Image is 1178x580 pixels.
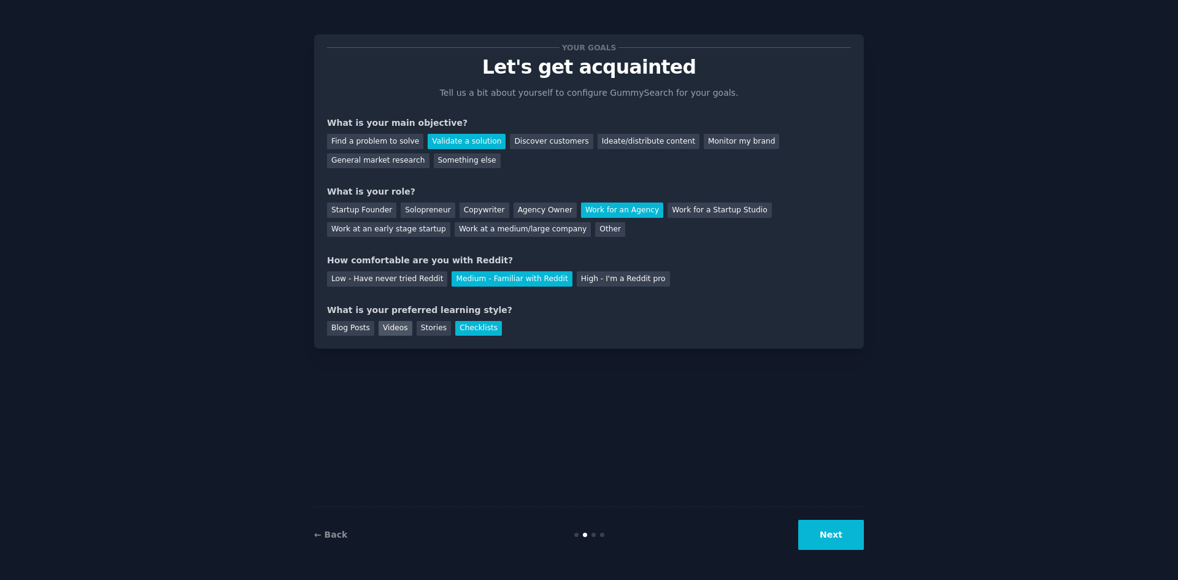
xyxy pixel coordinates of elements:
[434,153,501,169] div: Something else
[379,321,412,336] div: Videos
[314,530,347,539] a: ← Back
[595,222,625,238] div: Other
[452,271,572,287] div: Medium - Familiar with Reddit
[327,321,374,336] div: Blog Posts
[455,321,502,336] div: Checklists
[417,321,451,336] div: Stories
[514,203,577,218] div: Agency Owner
[327,134,423,149] div: Find a problem to solve
[455,222,591,238] div: Work at a medium/large company
[327,185,851,198] div: What is your role?
[577,271,670,287] div: High - I'm a Reddit pro
[327,254,851,267] div: How comfortable are you with Reddit?
[327,203,396,218] div: Startup Founder
[510,134,593,149] div: Discover customers
[668,203,771,218] div: Work for a Startup Studio
[327,153,429,169] div: General market research
[428,134,506,149] div: Validate a solution
[581,203,663,218] div: Work for an Agency
[327,271,447,287] div: Low - Have never tried Reddit
[560,41,618,54] span: Your goals
[704,134,779,149] div: Monitor my brand
[327,222,450,238] div: Work at an early stage startup
[327,304,851,317] div: What is your preferred learning style?
[327,56,851,78] p: Let's get acquainted
[327,117,851,130] div: What is your main objective?
[434,87,744,99] p: Tell us a bit about yourself to configure GummySearch for your goals.
[401,203,455,218] div: Solopreneur
[460,203,509,218] div: Copywriter
[598,134,699,149] div: Ideate/distribute content
[798,520,864,550] button: Next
